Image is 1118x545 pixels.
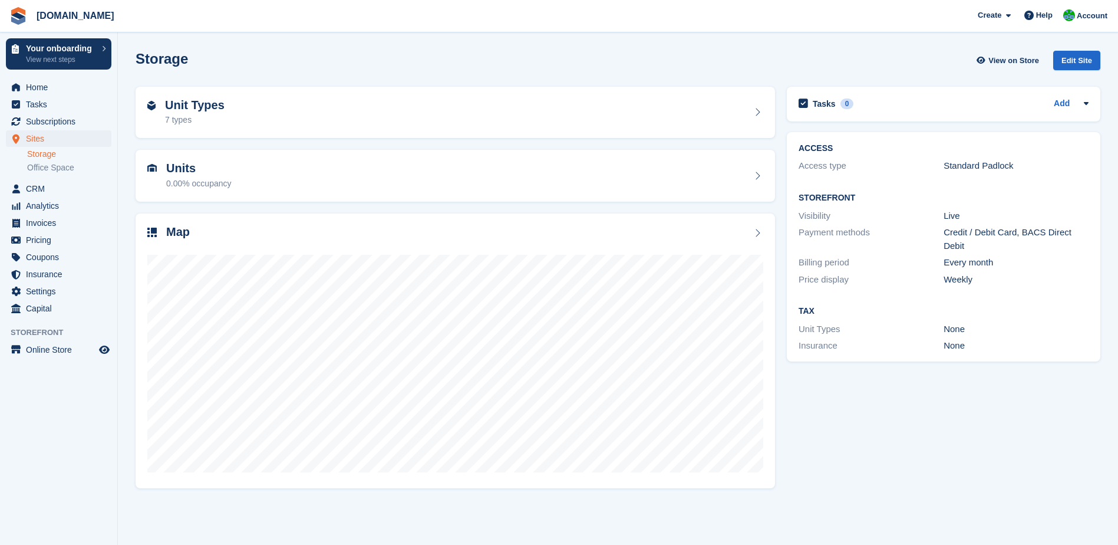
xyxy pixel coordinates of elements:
[136,150,775,202] a: Units 0.00% occupancy
[97,343,111,357] a: Preview store
[1053,51,1100,70] div: Edit Site
[26,283,97,300] span: Settings
[165,114,225,126] div: 7 types
[166,162,232,175] h2: Units
[1054,97,1070,111] a: Add
[11,327,117,339] span: Storefront
[6,266,111,283] a: menu
[136,87,775,139] a: Unit Types 7 types
[26,130,97,147] span: Sites
[799,273,944,287] div: Price display
[136,51,188,67] h2: Storage
[944,273,1089,287] div: Weekly
[1063,9,1075,21] img: Mark Bignell
[26,266,97,283] span: Insurance
[799,339,944,353] div: Insurance
[6,215,111,231] a: menu
[166,178,232,190] div: 0.00% occupancy
[26,342,97,358] span: Online Store
[1077,10,1107,22] span: Account
[799,193,1089,203] h2: Storefront
[26,79,97,96] span: Home
[26,113,97,130] span: Subscriptions
[26,232,97,248] span: Pricing
[1053,51,1100,75] a: Edit Site
[27,149,111,160] a: Storage
[6,249,111,265] a: menu
[944,226,1089,252] div: Credit / Debit Card, BACS Direct Debit
[26,249,97,265] span: Coupons
[26,96,97,113] span: Tasks
[840,99,854,109] div: 0
[6,232,111,248] a: menu
[799,256,944,270] div: Billing period
[799,323,944,336] div: Unit Types
[26,44,96,52] p: Your onboarding
[799,209,944,223] div: Visibility
[6,342,111,358] a: menu
[6,113,111,130] a: menu
[26,198,97,214] span: Analytics
[813,99,836,109] h2: Tasks
[799,226,944,252] div: Payment methods
[6,300,111,317] a: menu
[6,130,111,147] a: menu
[26,300,97,317] span: Capital
[166,225,190,239] h2: Map
[26,180,97,197] span: CRM
[799,307,1089,316] h2: Tax
[944,256,1089,270] div: Every month
[165,99,225,112] h2: Unit Types
[975,51,1044,70] a: View on Store
[6,38,111,70] a: Your onboarding View next steps
[6,283,111,300] a: menu
[944,159,1089,173] div: Standard Padlock
[32,6,119,25] a: [DOMAIN_NAME]
[988,55,1039,67] span: View on Store
[147,228,157,237] img: map-icn-33ee37083ee616e46c38cad1a60f524a97daa1e2b2c8c0bc3eb3415660979fc1.svg
[26,54,96,65] p: View next steps
[944,339,1089,353] div: None
[136,214,775,489] a: Map
[1036,9,1053,21] span: Help
[9,7,27,25] img: stora-icon-8386f47178a22dfd0bd8f6a31ec36ba5ce8667c1dd55bd0f319d3a0aa187defe.svg
[6,79,111,96] a: menu
[944,323,1089,336] div: None
[147,101,156,110] img: unit-type-icn-2b2737a686de81e16bb02015468b77c625bbabd49415b5ef34ead5e3b44a266d.svg
[799,159,944,173] div: Access type
[6,180,111,197] a: menu
[6,198,111,214] a: menu
[978,9,1001,21] span: Create
[944,209,1089,223] div: Live
[799,144,1089,153] h2: ACCESS
[6,96,111,113] a: menu
[147,164,157,172] img: unit-icn-7be61d7bf1b0ce9d3e12c5938cc71ed9869f7b940bace4675aadf7bd6d80202e.svg
[26,215,97,231] span: Invoices
[27,162,111,173] a: Office Space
